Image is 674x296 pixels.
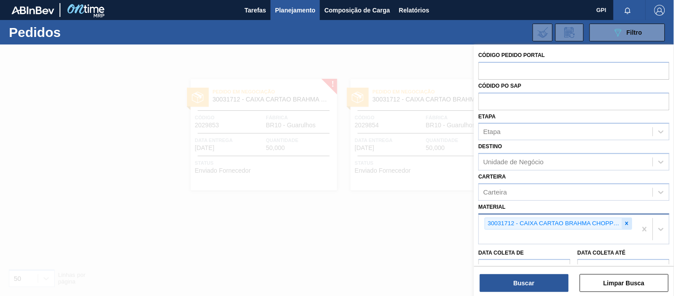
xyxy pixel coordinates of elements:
[479,83,522,89] label: Códido PO SAP
[485,218,622,229] div: 30031712 - CAIXA CARTAO BRAHMA CHOPP 429 C8 NIV24
[244,5,266,16] span: Tarefas
[483,128,501,136] div: Etapa
[479,250,524,256] label: Data coleta de
[479,52,545,58] label: Código Pedido Portal
[479,259,570,277] input: dd/mm/yyyy
[479,143,502,150] label: Destino
[399,5,429,16] span: Relatórios
[483,188,507,196] div: Carteira
[483,158,544,166] div: Unidade de Negócio
[479,204,506,210] label: Material
[9,27,136,37] h1: Pedidos
[324,5,390,16] span: Composição de Carga
[654,5,665,16] img: Logout
[627,29,642,36] span: Filtro
[578,250,626,256] label: Data coleta até
[12,6,54,14] img: TNhmsLtSVTkK8tSr43FrP2fwEKptu5GPRR3wAAAABJRU5ErkJggg==
[275,5,315,16] span: Planejamento
[614,4,642,16] button: Notificações
[479,114,496,120] label: Etapa
[555,24,584,41] div: Solicitação de Revisão de Pedidos
[590,24,665,41] button: Filtro
[479,174,506,180] label: Carteira
[578,259,670,277] input: dd/mm/yyyy
[533,24,553,41] div: Importar Negociações dos Pedidos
